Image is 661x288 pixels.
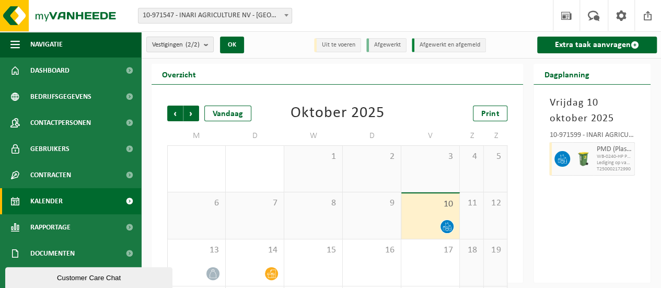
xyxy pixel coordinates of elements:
[489,198,502,209] span: 12
[348,198,396,209] span: 9
[5,265,175,288] iframe: chat widget
[348,151,396,163] span: 2
[185,41,200,48] count: (2/2)
[138,8,292,24] span: 10-971547 - INARI AGRICULTURE NV - DEINZE
[30,240,75,267] span: Documenten
[489,151,502,163] span: 5
[291,106,385,121] div: Oktober 2025
[167,126,226,145] td: M
[30,214,71,240] span: Rapportage
[343,126,401,145] td: D
[289,245,337,256] span: 15
[549,132,635,142] div: 10-971599 - INARI AGRICULTURE NV - [GEOGRAPHIC_DATA]
[30,162,71,188] span: Contracten
[549,95,635,126] h3: Vrijdag 10 oktober 2025
[473,106,507,121] a: Print
[596,166,632,172] span: T250002172990
[183,106,199,121] span: Volgende
[30,188,63,214] span: Kalender
[167,106,183,121] span: Vorige
[30,84,91,110] span: Bedrijfsgegevens
[596,160,632,166] span: Lediging op vaste frequentie
[465,245,478,256] span: 18
[348,245,396,256] span: 16
[481,110,499,118] span: Print
[465,198,478,209] span: 11
[220,37,244,53] button: OK
[465,151,478,163] span: 4
[407,151,454,163] span: 3
[30,136,69,162] span: Gebruikers
[366,38,407,52] li: Afgewerkt
[407,245,454,256] span: 17
[412,38,486,52] li: Afgewerkt en afgemeld
[284,126,343,145] td: W
[289,198,337,209] span: 8
[152,64,206,84] h2: Overzicht
[596,145,632,154] span: PMD (Plastiek, Metaal, Drankkartons) (bedrijven)
[173,198,220,209] span: 6
[596,154,632,160] span: WB-0240-HP PMD (Plastiek, Metaal, Drankkartons) (bedrijven)
[138,8,292,23] span: 10-971547 - INARI AGRICULTURE NV - DEINZE
[489,245,502,256] span: 19
[231,245,279,256] span: 14
[537,37,657,53] a: Extra taak aanvragen
[204,106,251,121] div: Vandaag
[534,64,599,84] h2: Dagplanning
[173,245,220,256] span: 13
[30,110,91,136] span: Contactpersonen
[30,57,69,84] span: Dashboard
[231,198,279,209] span: 7
[314,38,361,52] li: Uit te voeren
[226,126,284,145] td: D
[401,126,460,145] td: V
[30,31,63,57] span: Navigatie
[152,37,200,53] span: Vestigingen
[289,151,337,163] span: 1
[146,37,214,52] button: Vestigingen(2/2)
[460,126,484,145] td: Z
[575,151,591,167] img: WB-0240-HPE-GN-50
[407,199,454,210] span: 10
[484,126,508,145] td: Z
